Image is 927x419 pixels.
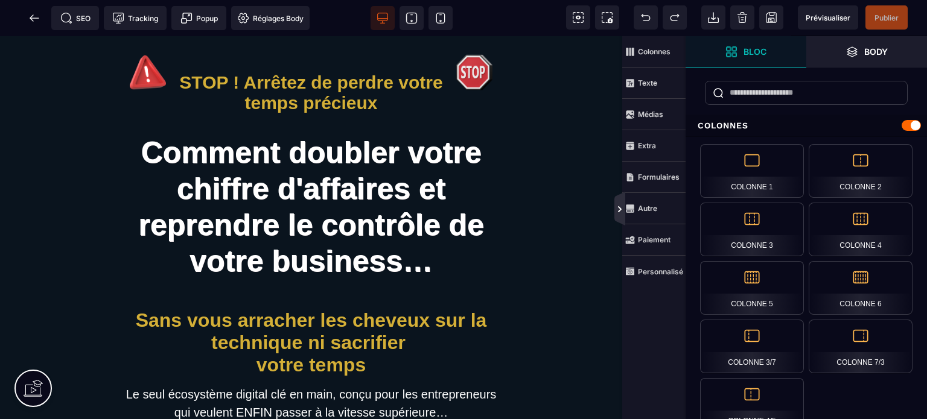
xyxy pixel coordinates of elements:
[638,172,680,181] strong: Formulaires
[700,144,804,198] div: Colonne 1
[700,203,804,256] div: Colonne 3
[171,6,226,30] span: Créer une alerte modale
[237,12,304,24] span: Réglages Body
[730,5,754,30] span: Nettoyage
[104,6,167,30] span: Code de suivi
[456,18,492,54] img: f5856d5f7dec2b05a428eaf053b7c31b_stop_image_droite.png
[231,6,310,30] span: Favicon
[865,5,908,30] span: Enregistrer le contenu
[759,5,783,30] span: Enregistrer
[428,6,453,30] span: Voir mobile
[809,261,913,315] div: Colonne 6
[806,13,850,22] span: Prévisualiser
[634,5,658,30] span: Défaire
[22,6,46,30] span: Retour
[166,30,456,83] h1: STOP ! Arrêtez de perdre votre temps précieux
[622,36,686,68] span: Colonnes
[874,13,899,22] span: Publier
[809,320,913,373] div: Colonne 7/3
[622,130,686,162] span: Extra
[622,68,686,99] span: Texte
[622,193,686,224] span: Autre
[638,267,683,276] strong: Personnalisé
[112,12,158,24] span: Tracking
[686,115,927,137] div: Colonnes
[686,36,806,68] span: Ouvrir les blocs
[121,92,502,249] h1: Comment doubler votre chiffre d'affaires et reprendre le contrôle de votre business…
[806,36,927,68] span: Ouvrir les calques
[798,5,858,30] span: Aperçu
[638,235,671,244] strong: Paiement
[864,47,888,56] strong: Body
[809,203,913,256] div: Colonne 4
[595,5,619,30] span: Capture d'écran
[51,6,99,30] span: Métadata SEO
[622,162,686,193] span: Formulaires
[622,224,686,256] span: Paiement
[371,6,395,30] span: Voir bureau
[663,5,687,30] span: Rétablir
[809,144,913,198] div: Colonne 2
[60,12,91,24] span: SEO
[700,261,804,315] div: Colonne 5
[701,5,725,30] span: Importer
[622,256,686,287] span: Personnalisé
[638,47,671,56] strong: Colonnes
[686,192,698,228] span: Afficher les vues
[744,47,766,56] strong: Bloc
[400,6,424,30] span: Voir tablette
[121,267,502,346] h2: Sans vous arracher les cheveux sur la technique ni sacrifier votre temps
[622,99,686,130] span: Médias
[638,78,657,87] strong: Texte
[180,12,218,24] span: Popup
[566,5,590,30] span: Voir les composants
[638,141,656,150] strong: Extra
[700,320,804,373] div: Colonne 3/7
[638,110,663,119] strong: Médias
[130,18,166,54] img: 34823da60d611efccee08246b467d729_stop_image_gauche.png
[638,204,657,213] strong: Autre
